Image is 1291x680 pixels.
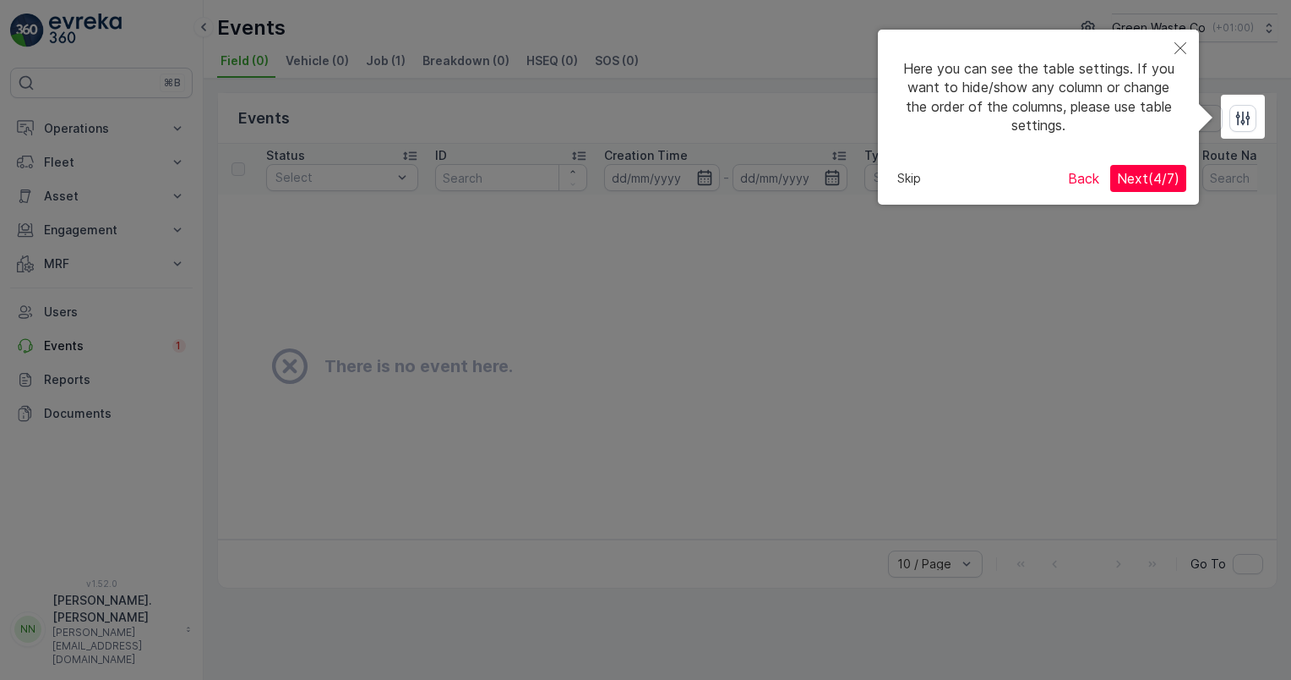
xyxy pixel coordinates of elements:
button: Close [1162,30,1199,69]
button: Skip [891,166,928,191]
span: Next ( 4 / 7 ) [1117,170,1179,187]
div: Here you can see the table settings. If you want to hide/show any column or change the order of t... [878,30,1199,205]
div: Here you can see the table settings. If you want to hide/show any column or change the order of t... [891,42,1186,152]
button: Back [1061,165,1106,192]
button: Next [1110,165,1186,192]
